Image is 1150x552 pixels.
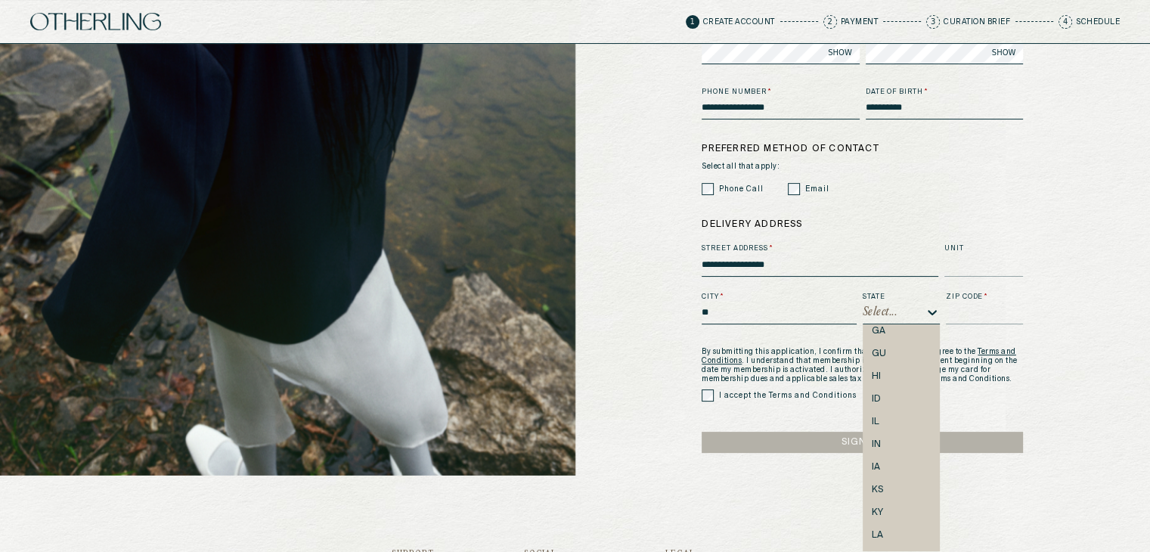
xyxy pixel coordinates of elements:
[872,371,931,382] div: HI
[703,18,775,26] p: Create Account
[946,292,1023,302] label: Zip Code
[841,18,879,26] p: Payment
[872,530,931,541] div: LA
[872,417,931,427] div: IL
[863,292,940,302] label: State
[872,394,931,405] div: ID
[702,87,860,98] label: Phone Number
[805,184,829,195] label: Email
[719,390,857,402] label: I accept the Terms and Conditions
[944,243,1023,254] label: Unit
[702,218,1023,231] label: Delivery Address
[702,243,938,254] label: Street Address
[702,142,1023,156] label: Preferred method of contact
[944,18,1010,26] p: Curation Brief
[702,347,1023,383] p: By submitting this application, I confirm that I have read and agree to the . I understand that m...
[1059,15,1072,29] span: 4
[866,87,1024,98] label: Date of Birth
[828,47,852,58] span: SHOW
[872,507,931,518] div: KY
[719,184,764,195] label: Phone Call
[872,326,931,336] div: GA
[897,307,900,318] input: state-dropdown
[872,485,931,495] div: KS
[872,349,931,359] div: GU
[1076,18,1120,26] p: Schedule
[823,15,837,29] span: 2
[863,306,898,318] div: Select...
[702,348,1016,364] a: Terms and Conditions
[702,162,1023,171] span: Select all that apply:
[926,15,940,29] span: 3
[686,15,699,29] span: 1
[872,462,931,473] div: IA
[872,439,931,450] div: IN
[30,13,161,31] img: logo
[992,47,1016,58] span: SHOW
[702,432,1023,453] button: Sign Up
[702,292,857,302] label: City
